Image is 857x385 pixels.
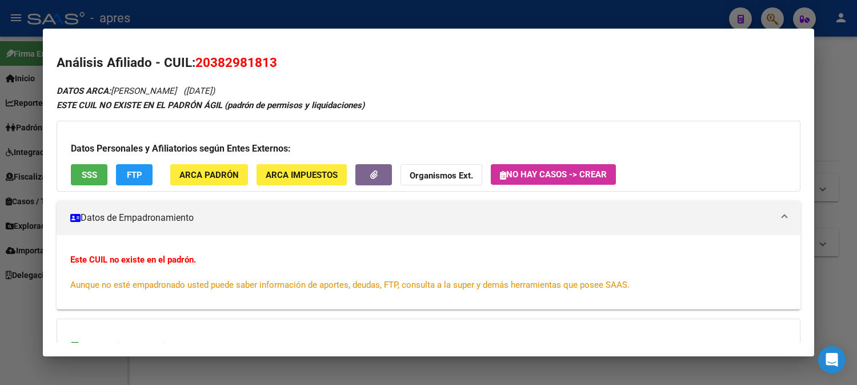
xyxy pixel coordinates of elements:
button: SSS [71,164,107,185]
mat-expansion-panel-header: Datos de Empadronamiento [57,201,800,235]
button: No hay casos -> Crear [491,164,616,185]
button: ARCA Impuestos [257,164,347,185]
strong: Organismos Ext. [410,170,473,181]
span: 20382981813 [195,55,277,70]
strong: DATOS ARCA: [57,86,111,96]
span: FTP [127,170,142,180]
div: Datos de Empadronamiento [57,235,800,309]
h3: Información Prestacional: [71,340,786,354]
mat-panel-title: Datos de Empadronamiento [70,211,773,225]
span: [PERSON_NAME] [57,86,177,96]
span: ARCA Impuestos [266,170,338,180]
button: FTP [116,164,153,185]
span: ([DATE]) [183,86,215,96]
h2: Análisis Afiliado - CUIL: [57,53,800,73]
span: No hay casos -> Crear [500,169,607,180]
span: ARCA Padrón [179,170,239,180]
span: Aunque no esté empadronado usted puede saber información de aportes, deudas, FTP, consulta a la s... [70,280,630,290]
button: Organismos Ext. [401,164,482,185]
button: ARCA Padrón [170,164,248,185]
h3: Datos Personales y Afiliatorios según Entes Externos: [71,142,786,156]
span: SSS [82,170,97,180]
strong: ESTE CUIL NO EXISTE EN EL PADRÓN ÁGIL (padrón de permisos y liquidaciones) [57,100,365,110]
div: Open Intercom Messenger [818,346,846,374]
strong: Este CUIL no existe en el padrón. [70,255,196,265]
